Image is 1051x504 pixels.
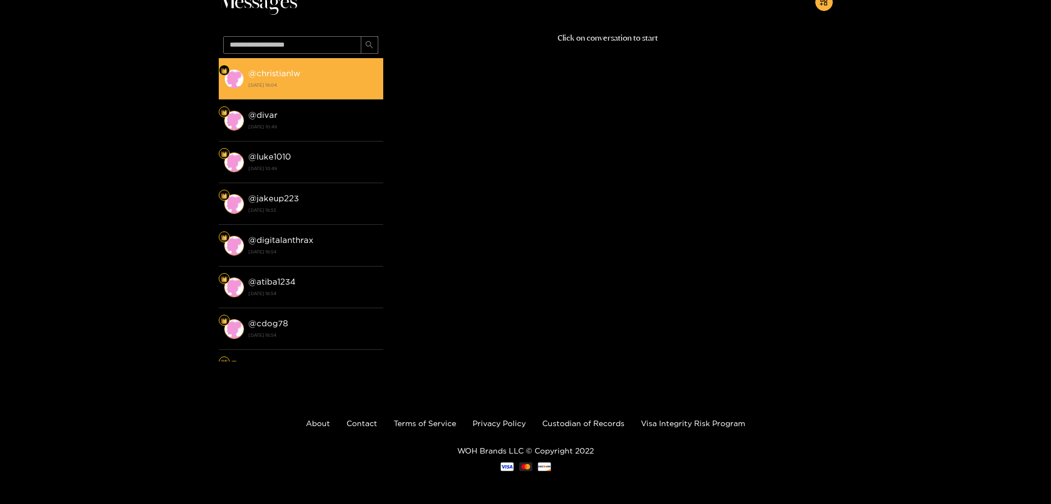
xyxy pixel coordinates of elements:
strong: @ luke1010 [248,152,291,161]
a: Privacy Policy [473,419,526,427]
a: Custodian of Records [542,419,624,427]
img: Fan Level [221,234,228,241]
img: Fan Level [221,318,228,324]
img: conversation [224,278,244,297]
a: Terms of Service [394,419,456,427]
img: conversation [224,111,244,131]
strong: [DATE] 16:55 [248,205,378,215]
img: Fan Level [221,276,228,282]
button: search [361,36,378,54]
strong: @ jock8890 [248,360,296,370]
img: Fan Level [221,151,228,157]
img: Fan Level [221,67,228,74]
strong: [DATE] 16:54 [248,247,378,257]
a: About [306,419,330,427]
strong: [DATE] 16:54 [248,288,378,298]
img: Fan Level [221,359,228,366]
img: conversation [224,152,244,172]
strong: [DATE] 10:49 [248,163,378,173]
strong: [DATE] 10:49 [248,122,378,132]
img: Fan Level [221,109,228,116]
strong: @ divar [248,110,277,120]
p: Click on conversation to start [383,32,833,44]
strong: @ jakeup223 [248,194,299,203]
img: conversation [224,194,244,214]
strong: [DATE] 18:04 [248,80,378,90]
img: conversation [224,319,244,339]
strong: @ christianlw [248,69,300,78]
strong: @ digitalanthrax [248,235,314,245]
img: conversation [224,69,244,89]
strong: @ atiba1234 [248,277,296,286]
img: conversation [224,236,244,256]
img: conversation [224,361,244,381]
a: Visa Integrity Risk Program [641,419,745,427]
img: Fan Level [221,192,228,199]
strong: @ cdog78 [248,319,288,328]
strong: [DATE] 16:54 [248,330,378,340]
span: search [365,41,373,50]
a: Contact [346,419,377,427]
